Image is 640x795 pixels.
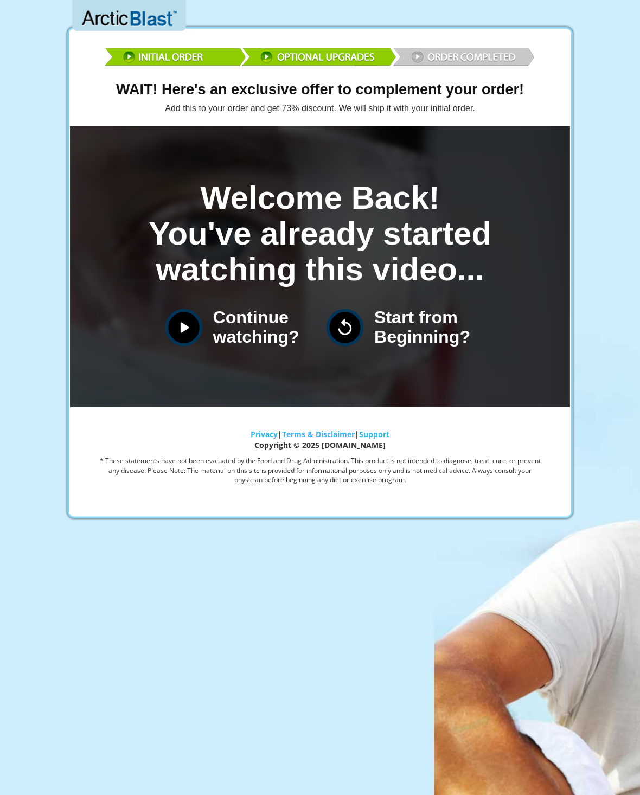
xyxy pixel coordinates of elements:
a: Support [359,429,389,439]
img: footer.png [65,506,575,527]
button: Start fromBeginning? [326,300,475,354]
p: | | Copyright © 2025 [DOMAIN_NAME] [96,429,544,451]
button: Continuewatching? [165,300,314,354]
div: Welcome Back! You've already started watching this video... [149,180,491,287]
h4: Add this to your order and get 73% discount. We will ship it with your initial order. [65,104,575,113]
img: reviewbar.png [103,40,537,71]
div: Continue watching? [213,308,299,347]
h1: WAIT! Here's an exclusive offer to complement your order! [65,82,575,98]
a: Privacy [251,429,278,439]
a: Terms & Disclaimer [282,429,355,439]
div: Start from Beginning? [374,308,470,347]
p: * These statements have not been evaluated by the Food and Drug Administration. This product is n... [96,456,544,484]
